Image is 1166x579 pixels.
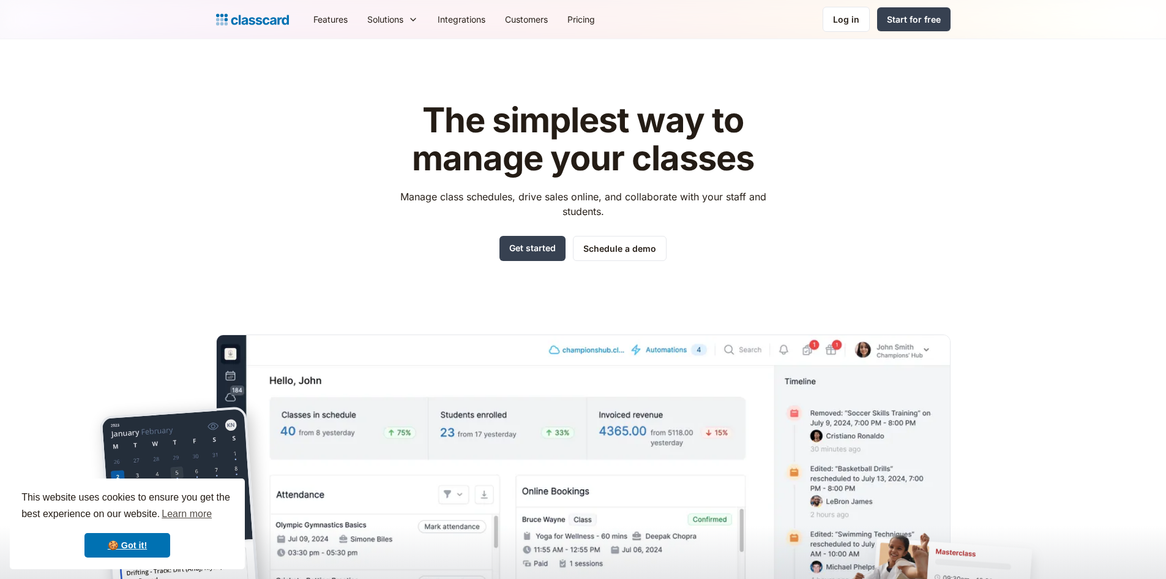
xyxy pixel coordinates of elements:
div: Log in [833,13,859,26]
a: Integrations [428,6,495,33]
h1: The simplest way to manage your classes [389,102,777,177]
a: home [216,11,289,28]
div: Solutions [357,6,428,33]
a: Schedule a demo [573,236,667,261]
div: Solutions [367,13,403,26]
a: dismiss cookie message [84,533,170,558]
a: Features [304,6,357,33]
a: Pricing [558,6,605,33]
div: Start for free [887,13,941,26]
a: Customers [495,6,558,33]
a: learn more about cookies [160,505,214,523]
p: Manage class schedules, drive sales online, and collaborate with your staff and students. [389,189,777,219]
a: Get started [499,236,566,261]
a: Log in [823,7,870,32]
div: cookieconsent [10,479,245,569]
span: This website uses cookies to ensure you get the best experience on our website. [21,490,233,523]
a: Start for free [877,7,951,31]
